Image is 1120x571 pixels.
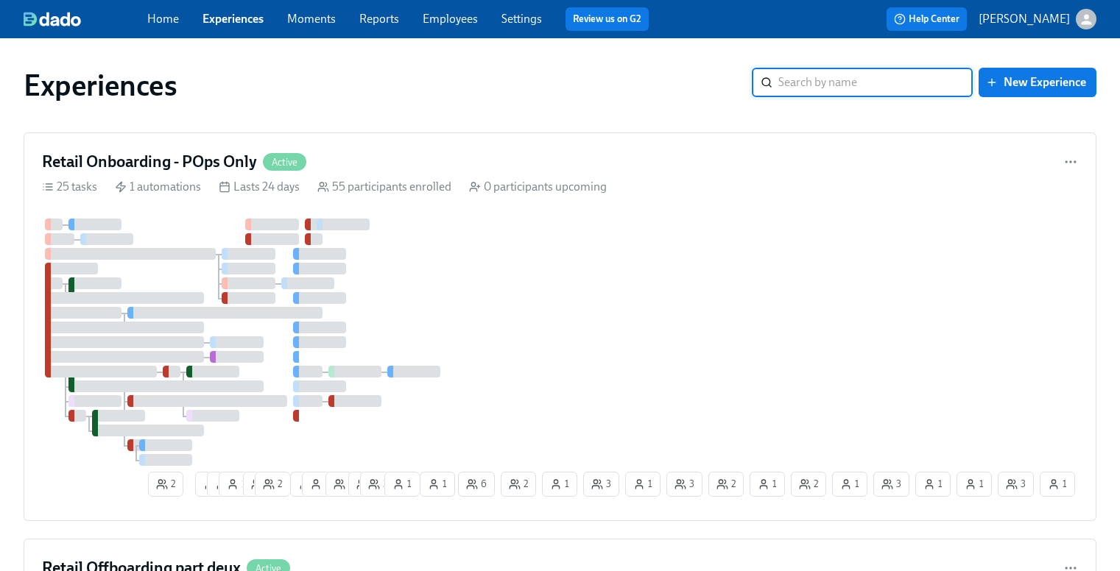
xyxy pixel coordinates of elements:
[195,472,230,497] button: 1
[791,472,826,497] button: 2
[832,472,867,497] button: 1
[255,472,290,497] button: 2
[466,477,487,492] span: 6
[251,477,270,492] span: 2
[458,472,495,497] button: 6
[359,12,399,26] a: Reports
[915,472,951,497] button: 1
[227,477,246,492] span: 1
[509,477,528,492] span: 2
[348,472,385,497] button: 6
[716,477,736,492] span: 2
[542,472,577,497] button: 1
[298,477,317,492] span: 1
[591,477,611,492] span: 3
[965,477,984,492] span: 1
[360,472,396,497] button: 3
[24,68,177,103] h1: Experiences
[317,179,451,195] div: 55 participants enrolled
[979,9,1096,29] button: [PERSON_NAME]
[356,477,377,492] span: 6
[625,472,661,497] button: 1
[989,75,1086,90] span: New Experience
[1006,477,1026,492] span: 3
[215,477,234,492] span: 1
[207,472,242,497] button: 1
[675,477,694,492] span: 3
[203,477,222,492] span: 1
[368,477,388,492] span: 3
[894,12,959,26] span: Help Center
[219,472,254,497] button: 1
[392,477,412,492] span: 1
[708,472,744,497] button: 2
[202,12,264,26] a: Experiences
[263,477,282,492] span: 2
[302,472,337,497] button: 1
[957,472,992,497] button: 1
[24,12,81,26] img: dado
[566,7,649,31] button: Review us on G2
[423,12,478,26] a: Employees
[666,472,702,497] button: 3
[633,477,652,492] span: 1
[219,179,300,195] div: Lasts 24 days
[334,477,353,492] span: 2
[420,472,455,497] button: 1
[115,179,201,195] div: 1 automations
[979,68,1096,97] button: New Experience
[778,68,973,97] input: Search by name
[998,472,1034,497] button: 3
[979,11,1070,27] p: [PERSON_NAME]
[583,472,619,497] button: 3
[873,472,909,497] button: 3
[325,472,361,497] button: 2
[24,132,1096,521] a: Retail Onboarding - POps OnlyActive25 tasks 1 automations Lasts 24 days 55 participants enrolled ...
[501,472,536,497] button: 2
[428,477,447,492] span: 1
[310,477,329,492] span: 1
[156,477,175,492] span: 2
[243,472,278,497] button: 2
[501,12,542,26] a: Settings
[840,477,859,492] span: 1
[881,477,901,492] span: 3
[42,151,257,173] h4: Retail Onboarding - POps Only
[263,157,306,168] span: Active
[750,472,785,497] button: 1
[287,12,336,26] a: Moments
[573,12,641,26] a: Review us on G2
[1048,477,1067,492] span: 1
[290,472,325,497] button: 1
[1040,472,1075,497] button: 1
[384,472,420,497] button: 1
[147,12,179,26] a: Home
[469,179,607,195] div: 0 participants upcoming
[887,7,967,31] button: Help Center
[923,477,943,492] span: 1
[42,179,97,195] div: 25 tasks
[550,477,569,492] span: 1
[24,12,147,26] a: dado
[758,477,777,492] span: 1
[799,477,818,492] span: 2
[148,472,183,497] button: 2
